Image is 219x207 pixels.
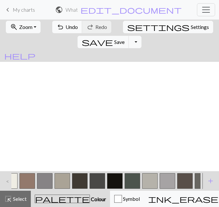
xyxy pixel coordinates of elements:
h2: WhatsApp Image [DATE] 8.22.51 PM.jpeg / Dibujo [66,7,78,13]
span: settings [127,22,189,32]
span: Undo [66,24,78,30]
button: SettingsSettings [123,21,213,33]
span: highlight_alt [4,194,12,203]
button: Save [78,36,129,48]
span: Symbol [122,196,140,202]
div: < [1,172,11,190]
span: palette [35,194,90,203]
span: public [55,5,63,14]
i: Settings [127,23,189,31]
span: edit_document [80,5,182,14]
span: undo [56,22,64,32]
span: Settings [191,23,209,31]
span: Select [12,196,27,202]
span: zoom_in [10,22,18,32]
span: Save [114,39,125,45]
a: My charts [4,4,35,15]
span: My charts [13,7,35,13]
span: Colour [90,196,106,202]
button: Undo [52,21,82,33]
button: Zoom [6,21,41,33]
button: Toggle navigation [197,3,215,16]
span: save [82,37,113,47]
span: add [207,176,214,186]
span: help [4,51,35,60]
span: Zoom [19,24,32,30]
button: Symbol [110,191,144,207]
span: keyboard_arrow_left [4,5,12,14]
button: Colour [31,191,110,207]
